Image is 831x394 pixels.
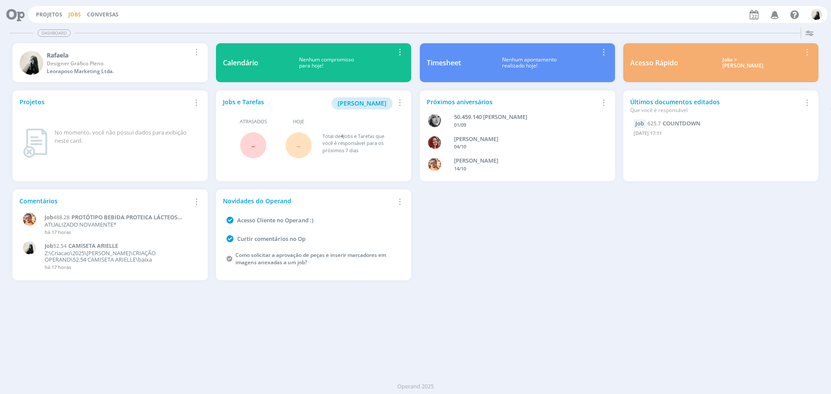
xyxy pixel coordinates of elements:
[84,11,121,18] button: Conversas
[630,106,802,114] div: Que você é responsável
[454,143,466,150] span: 04/10
[66,11,84,18] button: Jobs
[663,119,700,127] span: COUNTDOWN
[55,128,197,145] div: No momento, você não possui dados para exibição neste card.
[332,97,393,109] button: [PERSON_NAME]
[427,58,461,68] div: Timesheet
[45,229,71,235] span: há 17 horas
[19,97,191,106] div: Projetos
[428,136,441,149] img: G
[45,243,196,250] a: Job52.54CAMISETA ARIELLE
[332,99,393,107] a: [PERSON_NAME]
[53,214,70,221] span: 488.28
[454,122,466,128] span: 01/09
[811,7,822,22] button: R
[428,158,441,171] img: V
[237,235,306,243] a: Curtir comentários no Op
[47,60,191,67] div: Designer Gráfico Pleno
[811,9,822,20] img: R
[45,221,196,228] p: ATUALIZADO NOVAMENTE*
[13,43,208,82] a: RRafaelaDesigner Gráfico PlenoLeoraposo Marketing Ltda.
[38,29,71,37] span: Dashboard
[293,118,304,125] span: Hoje
[338,99,387,107] span: [PERSON_NAME]
[454,113,594,122] div: 50.459.140 JANAÍNA LUNA FERRO
[68,242,118,250] span: CAMISETA ARIELLE
[428,114,441,127] img: J
[251,136,255,154] span: -
[454,157,594,165] div: VICTOR MIRON COUTO
[47,67,191,75] div: Leoraposo Marketing Ltda.
[223,97,394,109] div: Jobs e Tarefas
[322,133,396,154] div: Total de Jobs e Tarefas que você é responsável para os próximos 7 dias
[341,133,343,139] span: 4
[647,120,661,127] span: 625.7
[237,216,313,224] a: Acesso Cliente no Operand :)
[23,241,36,254] img: R
[45,213,177,228] span: PROTÓTIPO BEBIDA PROTEICA LÁCTEOS DOREMUS
[454,135,594,144] div: GIOVANA DE OLIVEIRA PERSINOTI
[454,165,466,172] span: 14/10
[461,57,598,69] div: Nenhum apontamento realizado hoje!
[47,51,191,60] div: Rafaela
[68,11,81,18] a: Jobs
[33,11,65,18] button: Projetos
[647,119,700,127] a: 625.7COUNTDOWN
[23,128,48,158] img: dashboard_not_found.png
[19,196,191,205] div: Comentários
[235,251,386,266] a: Como solicitar a aprovação de peças e inserir marcadores em imagens anexadas a um job?
[223,196,394,205] div: Novidades do Operand
[634,119,646,128] div: Job
[23,213,36,226] img: V
[296,136,301,154] span: -
[427,97,598,106] div: Próximos aniversários
[36,11,62,18] a: Projetos
[19,51,43,75] img: R
[634,128,808,141] div: [DATE] 17:11
[223,58,258,68] div: Calendário
[45,250,196,263] p: Z:\Criacao\2025\[PERSON_NAME]\CRIAÇÃO OPERAND\52.54 CAMISETA ARIELLE\baixa
[45,214,196,221] a: Job488.28PROTÓTIPO BEBIDA PROTEICA LÁCTEOS DOREMUS
[87,11,119,18] a: Conversas
[420,43,615,82] a: TimesheetNenhum apontamentorealizado hoje!
[53,242,67,250] span: 52.54
[630,97,802,114] div: Últimos documentos editados
[630,58,678,68] div: Acesso Rápido
[685,57,802,69] div: Jobs > [PERSON_NAME]
[45,264,71,270] span: há 17 horas
[258,57,394,69] div: Nenhum compromisso para hoje!
[240,118,267,125] span: Atrasados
